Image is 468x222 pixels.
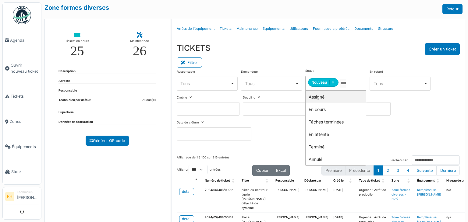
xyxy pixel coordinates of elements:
[5,190,39,204] a: RH Technicien[PERSON_NAME]
[17,190,39,194] div: Technicien
[10,119,39,124] span: Zones
[417,188,441,196] a: Remplisseuse [PERSON_NAME]
[276,168,286,173] span: Excel
[182,189,191,194] div: detail
[245,80,295,87] div: Tous
[242,179,249,182] span: Titre
[256,168,268,173] span: Copier
[179,188,194,195] a: detail
[232,176,236,186] span: Numéro de ticket: Activate to sort
[243,95,255,100] label: Deadline
[356,186,389,213] td: Urgence : Arrêt de production
[11,169,39,175] span: Stock
[217,22,234,36] a: Tickets
[3,134,41,159] a: Équipements
[5,192,14,201] li: RH
[234,22,260,36] a: Maintenance
[177,70,195,74] label: Responsable
[12,144,39,150] span: Équipements
[306,128,366,140] div: En attente
[10,37,39,43] span: Agenda
[306,116,366,128] div: Tâches terminées
[177,57,202,68] button: Filtrer
[374,165,383,175] button: 1
[329,80,336,85] button: Remove item: 'new'
[239,186,273,213] td: pièce du centreur tigelle [PERSON_NAME] détaché du système
[383,165,393,175] button: 2
[252,165,272,176] button: Copier
[58,69,76,74] dt: Description
[370,70,383,74] label: En retard
[58,110,74,115] dt: Superficie
[413,165,437,175] button: Next
[44,4,109,11] a: Zone formes diverses
[391,158,409,163] label: Rechercher :
[58,98,91,105] dt: Technicien par défaut
[273,186,302,213] td: [PERSON_NAME]
[180,80,230,87] div: Tous
[189,165,207,174] select: Afficherentrées
[58,88,77,93] dt: Responsable
[310,22,352,36] a: Fournisseurs préférés
[437,176,440,186] span: Équipement: Activate to sort
[11,93,39,99] span: Tickets
[331,186,356,213] td: [DATE]
[177,95,187,100] label: Créé le
[321,165,460,175] nav: pagination
[287,22,310,36] a: Utilisateurs
[177,43,211,53] h3: TICKETS
[352,22,376,36] a: Documents
[60,28,94,63] a: Tickets en cours 25
[382,176,385,186] span: Type de ticket: Activate to sort
[349,176,353,186] span: Créé le: Activate to sort
[359,179,380,182] span: Type de ticket
[308,78,339,87] div: Nouveau
[3,53,41,84] a: Ouvrir nouveau ticket
[260,22,287,36] a: Équipements
[403,165,413,175] button: 4
[241,70,258,74] label: Demandeur
[177,155,229,165] div: Affichage de 1 à 100 sur 316 entrées
[3,28,41,53] a: Agenda
[182,216,191,222] div: detail
[70,44,84,58] div: 25
[58,120,93,124] dt: Données de facturation
[333,179,344,182] span: Créé le
[392,179,399,182] span: Zone
[305,69,314,73] label: Statut
[86,136,129,146] a: Générer QR code
[436,165,460,175] button: Last
[174,22,217,36] a: Arrêts de l'équipement
[202,186,239,213] td: 2024/06/408/00215
[58,79,70,83] dt: Adresse
[442,4,463,14] a: Retour
[393,165,403,175] button: 3
[13,6,31,24] img: Badge_color-CXgf-gQk.svg
[306,103,366,116] div: En cours
[266,176,269,186] span: Titre: Activate to sort
[374,80,423,87] div: Tous
[142,98,156,102] dd: Aucun(e)
[306,91,366,103] div: Assigné
[304,179,321,182] span: Déclaré par
[275,179,294,182] span: Responsable
[417,179,435,182] span: Équipement
[177,165,221,174] label: Afficher entrées
[425,43,460,55] button: Créer un ticket
[205,179,230,182] span: Numéro de ticket
[3,109,41,134] a: Zones
[17,190,39,203] li: [PERSON_NAME]
[3,84,41,109] a: Tickets
[306,140,366,153] div: Terminé
[11,62,39,74] span: Ouvrir nouveau ticket
[125,28,154,63] a: Maintenance 26
[407,176,411,186] span: Zone: Activate to sort
[3,159,41,185] a: Stock
[272,165,290,176] button: Excel
[392,188,410,200] a: Zone formes diverses - FD.01
[130,38,149,44] div: Maintenance
[306,153,366,165] div: Annulé
[376,22,396,36] a: Structure
[340,79,346,88] input: Tous
[65,38,89,44] div: Tickets en cours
